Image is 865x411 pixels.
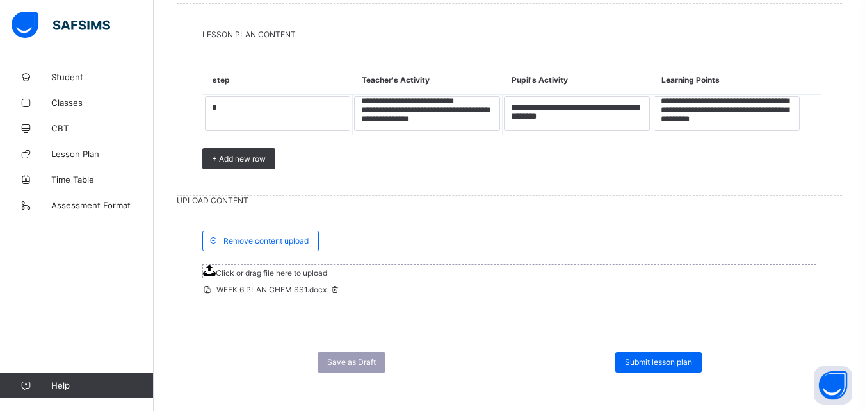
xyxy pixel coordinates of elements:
span: Student [51,72,154,82]
span: UPLOAD CONTENT [177,196,842,205]
th: step [203,65,353,95]
span: Assessment Format [51,200,154,210]
span: LESSON PLAN CONTENT [202,29,816,39]
span: + Add new row [212,154,266,164]
span: Time Table [51,174,154,185]
th: Teacher's Activity [352,65,502,95]
span: Save as Draft [327,357,376,367]
span: Lesson Plan [51,149,154,159]
span: Help [51,380,153,390]
span: Click or drag file here to upload [202,264,816,278]
span: Click or drag file here to upload [216,268,327,278]
th: Learning Points [652,65,802,95]
span: Submit lesson plan [625,357,692,367]
span: WEEK 6 PLAN CHEM SS1.docx [202,285,341,294]
span: Remove content upload [223,236,309,246]
button: Open asap [814,366,852,405]
th: Pupil's Activity [502,65,652,95]
span: Classes [51,97,154,108]
img: safsims [12,12,110,38]
span: CBT [51,123,154,133]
